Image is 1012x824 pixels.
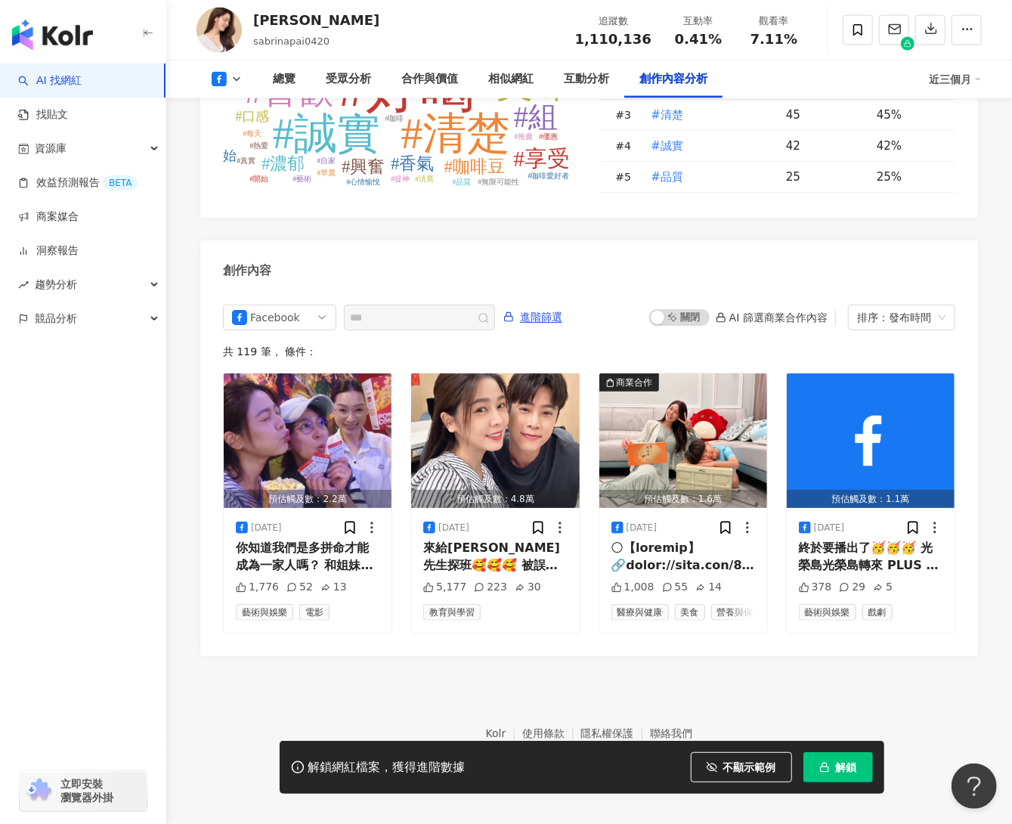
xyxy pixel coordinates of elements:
button: 商業合作預估觸及數：1.6萬 [599,373,767,508]
div: 52 [286,580,313,595]
div: 378 [799,580,832,595]
span: 7.11% [750,32,797,47]
button: 解鎖 [803,752,873,782]
span: 不顯示範例 [723,761,776,773]
a: 商案媒合 [18,209,79,225]
tspan: #自家 [317,156,336,165]
tspan: #每天 [243,129,262,138]
img: KOL Avatar [197,8,242,53]
div: 30 [515,580,541,595]
div: 互動率 [670,14,727,29]
div: 你知道我們是多拼命才能成為一家人嗎？ 和姐妹們一起去看了 #我家的事 原本只是抱著輕鬆觀影的心情 沒想到最後我們全都哭得唏哩嘩啦😭 這部片的節奏慢慢的～感動卻滿滿的 它沒有急著把情緒推到觀眾面前... [236,540,379,574]
div: [DATE] [438,522,469,534]
span: 營養與保健 [711,604,769,621]
span: #清楚 [651,107,684,123]
div: # 3 [616,107,639,123]
span: 進階篩選 [520,305,562,330]
span: 1,110,136 [575,31,651,47]
div: # 4 [616,138,639,154]
span: 戲劇 [862,604,893,621]
td: 42% [865,131,955,162]
div: # 5 [616,169,639,185]
tspan: #享受 [513,146,570,171]
span: 教育與學習 [423,604,481,621]
a: 效益預測報告BETA [18,175,138,191]
div: 追蹤數 [575,14,651,29]
span: 醫療與健康 [611,604,669,621]
span: 美食 [675,604,705,621]
img: chrome extension [24,779,54,803]
div: 預估觸及數：1.6萬 [599,490,767,509]
button: #品質 [651,162,685,192]
button: 預估觸及數：2.2萬 [224,373,391,508]
div: 互動分析 [564,70,609,88]
div: 共 119 筆 ， 條件： [223,345,955,358]
tspan: #清楚 [401,109,510,158]
a: Kolr [486,727,522,739]
div: 排序：發布時間 [857,305,933,330]
button: 進階篩選 [503,305,563,329]
span: 藝術與娛樂 [799,604,856,621]
div: [DATE] [627,522,658,534]
div: 223 [474,580,507,595]
div: Facebook [250,305,299,330]
button: 不顯示範例 [691,752,792,782]
tspan: #真實 [237,156,255,165]
tspan: #興奮 [342,157,385,176]
div: AI 篩選商業合作內容 [716,311,828,324]
div: 終於要播出了🥳🥳🥳 光榮島光榮島轉來 PLUS 公視台語台道/YT直播 9/25起鼓 每禮拜四 20:00 拜四23:30 拜五14:00重播 [PERSON_NAME] [PERSON_NAM... [799,540,942,574]
tspan: #咖啡豆 [444,157,506,176]
div: 5,177 [423,580,466,595]
img: post-image [787,373,955,508]
div: 13 [320,580,347,595]
div: 相似網紅 [488,70,534,88]
div: 🌕【loremip】 🔗dolor://sita.con/88a9e8se doeiusm temporin❤️ utl etd mag aliquaenimad ——【minim70v｜qui... [611,540,755,574]
a: 聯絡我們 [650,727,692,739]
td: 45% [865,100,955,131]
button: #誠實 [651,131,685,161]
div: 55 [662,580,689,595]
span: 電影 [299,604,330,621]
div: 商業合作 [617,375,653,390]
img: post-image [599,373,767,508]
span: 0.41% [675,32,722,47]
div: 1,008 [611,580,655,595]
span: 資源庫 [35,132,67,166]
div: 預估觸及數：1.1萬 [787,490,955,509]
div: 近三個月 [929,67,982,91]
tspan: #熱愛 [249,141,268,150]
tspan: #濃郁 [262,154,305,173]
tspan: #咖啡 [385,114,404,122]
tspan: #品質 [452,178,471,186]
a: chrome extension立即安裝 瀏覽器外掛 [20,770,147,811]
div: [PERSON_NAME] [253,11,379,29]
a: 洞察報告 [18,243,79,259]
div: 預估觸及數：2.2萬 [224,490,391,509]
button: 預估觸及數：4.8萬 [411,373,579,508]
tspan: #清晨 [415,175,434,183]
div: 來給[PERSON_NAME]先生探班🥰🥰🥰 被誤認成 #好運來 裡面的角色 大家猜猜是誰🤭🤭🤭 民視八點檔 [PERSON_NAME] [PERSON_NAME] [PERSON_NAME] [423,540,567,574]
td: #品質 [639,162,775,193]
td: #清楚 [639,100,775,131]
div: 42% [877,138,940,154]
div: 總覽 [273,70,296,88]
div: [DATE] [814,522,845,534]
tspan: #咖啡愛好者 [528,172,569,180]
td: #誠實 [639,131,775,162]
div: 觀看率 [745,14,803,29]
div: 42 [786,138,865,154]
tspan: #無限可能性 [478,178,519,186]
div: 預估觸及數：4.8萬 [411,490,579,509]
button: #清楚 [651,100,685,130]
tspan: #早晨 [317,169,336,177]
div: 創作內容分析 [639,70,707,88]
div: 受眾分析 [326,70,371,88]
div: 45% [877,107,940,123]
tspan: #提神 [391,175,410,183]
tspan: #開始 [249,175,268,183]
div: 解鎖網紅檔案，獲得進階數據 [308,760,466,776]
span: 趨勢分析 [35,268,77,302]
div: 14 [695,580,722,595]
img: post-image [411,373,579,508]
span: 解鎖 [836,761,857,773]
